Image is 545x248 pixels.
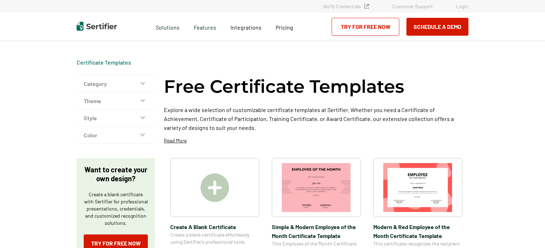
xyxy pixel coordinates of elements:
span: Features [194,22,216,31]
p: Want to create your own design? [84,165,148,183]
a: Verify Credentials [323,3,369,9]
img: Verified [364,4,369,9]
img: Create A Blank Certificate [201,173,229,202]
span: Simple & Modern Employee of the Month Certificate Template [272,222,361,240]
span: Modern & Red Employee of the Month Certificate Template [373,222,462,240]
p: Explore a wide selection of customizable certificate templates at Sertifier. Whether you need a C... [164,105,468,132]
img: Simple & Modern Employee of the Month Certificate Template [282,163,351,212]
a: Try for Free Now [332,18,399,36]
img: Sertifier | Digital Credentialing Platform [77,22,117,31]
a: Certificate Templates [77,59,131,66]
h1: Free Certificate Templates [164,75,404,98]
div: Breadcrumb [77,59,131,66]
img: Modern & Red Employee of the Month Certificate Template [383,163,452,212]
button: Style [77,110,155,127]
span: Create a blank certificate effortlessly using Sertifier’s professional tools. [170,231,259,246]
span: Integrations [230,24,261,31]
p: Read More [164,137,187,144]
p: Create a blank certificate with Sertifier for professional presentations, credentials, and custom... [84,191,148,227]
button: Color [77,127,155,144]
span: Create A Blank Certificate [170,222,259,231]
button: Category [77,75,155,92]
a: Login [456,3,468,9]
a: Pricing [276,22,293,31]
a: Customer Support [392,3,433,9]
button: Theme [77,92,155,110]
a: Integrations [230,22,261,31]
span: Solutions [156,22,180,31]
span: Pricing [276,24,293,31]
